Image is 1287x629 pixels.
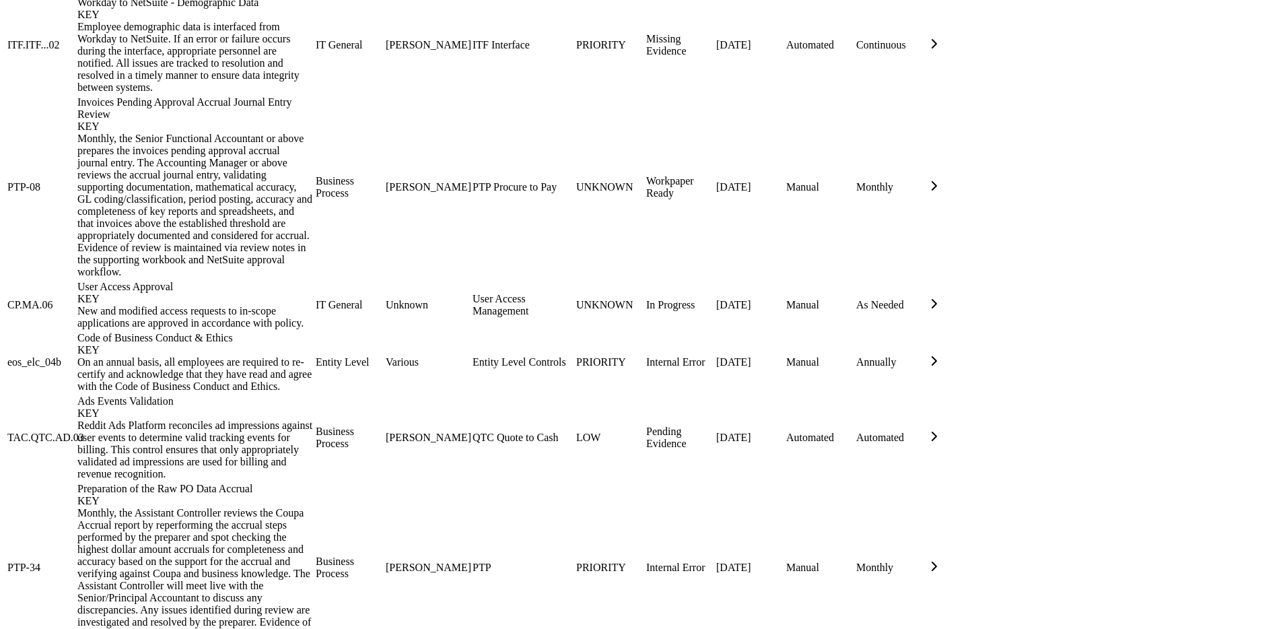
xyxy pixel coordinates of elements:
[716,39,784,51] div: [DATE]
[716,181,784,193] div: [DATE]
[77,281,313,305] div: User Access Approval
[646,426,714,450] div: Pending Evidence
[473,293,573,317] div: User Access Management
[576,562,643,574] div: PRIORITY
[473,562,573,574] div: PTP
[856,395,924,481] td: Automated
[77,495,313,507] div: KEY
[646,33,714,57] div: Missing Evidence
[473,181,573,193] div: PTP Procure to Pay
[856,96,924,279] td: Monthly
[315,96,384,279] td: Business Process
[77,133,313,278] div: Monthly, the Senior Functional Accountant or above prepares the invoices pending approval accrual...
[646,175,714,199] div: Workpaper Ready
[77,96,313,133] div: Invoices Pending Approval Accrual Journal Entry Review
[646,299,714,311] div: In Progress
[77,293,313,305] div: KEY
[716,562,784,574] div: [DATE]
[386,39,470,51] div: [PERSON_NAME]
[77,305,313,329] div: New and modified access requests to in-scope applications are approved in accordance with policy.
[716,432,784,444] div: [DATE]
[386,181,470,193] div: [PERSON_NAME]
[7,356,75,368] div: eos_elc_04b
[386,356,470,368] div: Various
[386,299,470,311] div: Unknown
[716,299,784,311] div: [DATE]
[77,483,313,507] div: Preparation of the Raw PO Data Accrual
[786,96,854,279] td: Manual
[646,562,714,574] div: Internal Error
[77,21,313,94] div: Employee demographic data is interfaced from Workday to NetSuite. If an error or failure occurs d...
[386,432,470,444] div: [PERSON_NAME]
[786,395,854,481] td: Automated
[576,299,643,311] div: UNKNOWN
[77,420,313,480] div: Reddit Ads Platform reconciles ad impressions against user events to determine valid tracking eve...
[315,395,384,481] td: Business Process
[856,331,924,393] td: Annually
[716,356,784,368] div: [DATE]
[7,39,75,51] div: ITF.ITF...02
[7,562,75,574] div: PTP-34
[7,432,75,444] div: TAC.QTC.AD.03
[576,356,643,368] div: PRIORITY
[7,299,75,311] div: CP.MA.06
[315,280,384,330] td: IT General
[386,562,470,574] div: [PERSON_NAME]
[473,432,573,444] div: QTC Quote to Cash
[646,356,714,368] div: Internal Error
[7,181,75,193] div: PTP-08
[786,280,854,330] td: Manual
[576,39,643,51] div: PRIORITY
[315,331,384,393] td: Entity Level
[786,331,854,393] td: Manual
[856,280,924,330] td: As Needed
[473,39,573,51] div: ITF Interface
[576,432,643,444] div: LOW
[77,344,313,356] div: KEY
[77,121,313,133] div: KEY
[77,395,313,420] div: Ads Events Validation
[576,181,643,193] div: UNKNOWN
[77,356,313,393] div: On an annual basis, all employees are required to re-certify and acknowledge that they have read ...
[473,356,573,368] div: Entity Level Controls
[77,407,313,420] div: KEY
[77,9,313,21] div: KEY
[77,332,313,356] div: Code of Business Conduct & Ethics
